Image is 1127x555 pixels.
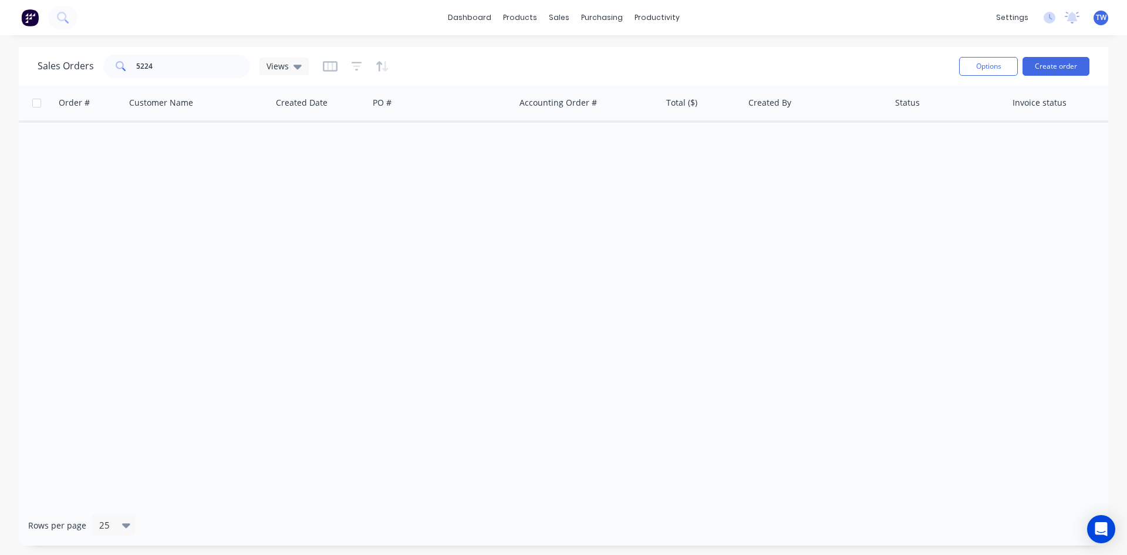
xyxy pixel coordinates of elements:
div: products [497,9,543,26]
input: Search... [136,55,251,78]
img: Factory [21,9,39,26]
div: Total ($) [666,97,697,109]
div: Open Intercom Messenger [1087,515,1115,543]
h1: Sales Orders [38,60,94,72]
div: sales [543,9,575,26]
div: Customer Name [129,97,193,109]
div: Status [895,97,920,109]
div: settings [990,9,1034,26]
button: Options [959,57,1018,76]
div: Invoice status [1013,97,1067,109]
div: purchasing [575,9,629,26]
span: TW [1096,12,1106,23]
div: Created By [748,97,791,109]
span: Rows per page [28,520,86,532]
div: Created Date [276,97,328,109]
div: productivity [629,9,686,26]
div: Accounting Order # [519,97,597,109]
div: Order # [59,97,90,109]
span: Views [266,60,289,72]
div: PO # [373,97,392,109]
button: Create order [1023,57,1089,76]
a: dashboard [442,9,497,26]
